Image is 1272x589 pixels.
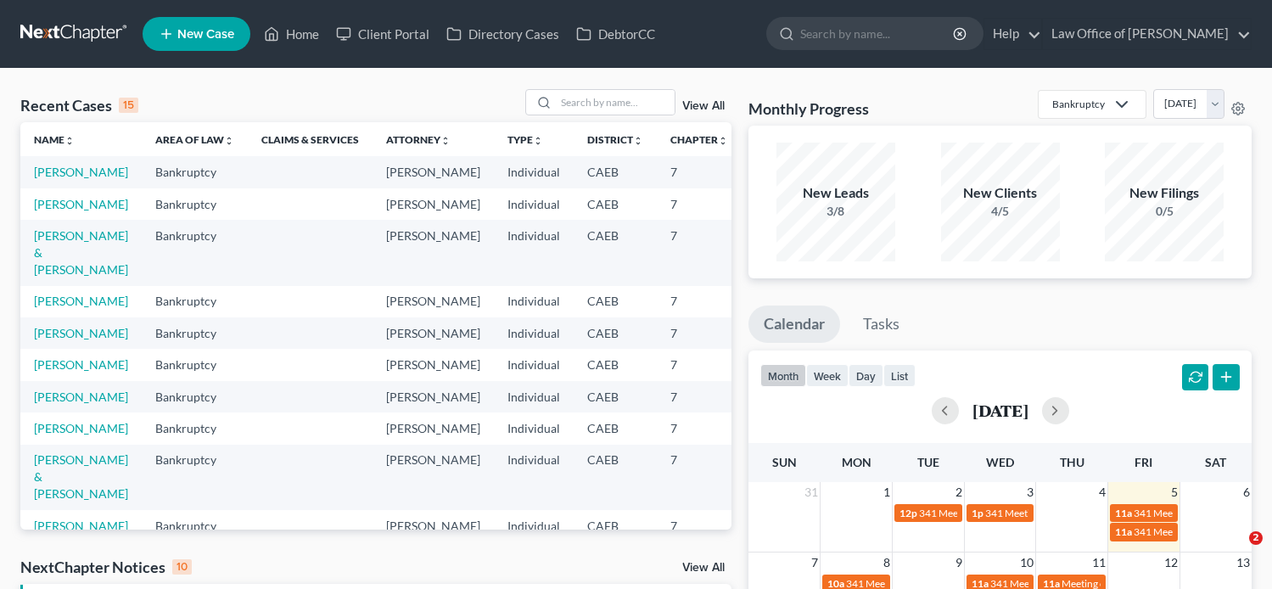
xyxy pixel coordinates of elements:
a: Home [255,19,328,49]
a: Client Portal [328,19,438,49]
td: Individual [494,349,574,380]
a: Attorneyunfold_more [386,133,451,146]
td: 7 [657,286,742,317]
div: New Clients [941,183,1060,203]
td: CAEB [574,445,657,510]
td: CAEB [574,317,657,349]
a: [PERSON_NAME] [34,165,128,179]
td: Individual [494,445,574,510]
span: 11a [1115,507,1132,519]
span: Sun [772,455,797,469]
span: 1p [972,507,983,519]
div: 0/5 [1105,203,1224,220]
a: Help [984,19,1041,49]
td: [PERSON_NAME] [373,156,494,188]
a: [PERSON_NAME] [34,197,128,211]
td: [PERSON_NAME] [373,412,494,444]
td: [PERSON_NAME] [373,381,494,412]
a: [PERSON_NAME] & [PERSON_NAME] [34,228,128,277]
a: [PERSON_NAME] [34,326,128,340]
td: [PERSON_NAME] [373,349,494,380]
h2: [DATE] [972,401,1028,419]
span: Thu [1060,455,1084,469]
i: unfold_more [64,136,75,146]
td: Bankruptcy [142,317,248,349]
td: CAEB [574,381,657,412]
span: 7 [810,553,820,573]
span: 11 [1090,553,1107,573]
div: NextChapter Notices [20,557,192,577]
td: Individual [494,510,574,575]
span: 5 [1169,482,1180,502]
div: 10 [172,559,192,575]
td: CAEB [574,220,657,285]
a: Calendar [748,306,840,343]
a: Typeunfold_more [507,133,543,146]
td: 7 [657,188,742,220]
span: Mon [842,455,871,469]
td: CAEB [574,286,657,317]
td: 7 [657,220,742,285]
td: Bankruptcy [142,220,248,285]
a: [PERSON_NAME] [34,390,128,404]
a: [PERSON_NAME] & [PERSON_NAME] [34,452,128,501]
td: [PERSON_NAME] [373,317,494,349]
a: [PERSON_NAME] & [PERSON_NAME] [34,519,128,567]
td: [PERSON_NAME] [373,188,494,220]
span: 2 [954,482,964,502]
td: Individual [494,412,574,444]
td: Bankruptcy [142,445,248,510]
span: 341 Meeting for [PERSON_NAME][GEOGRAPHIC_DATA] [985,507,1241,519]
a: Directory Cases [438,19,568,49]
a: Law Office of [PERSON_NAME] [1043,19,1251,49]
td: Bankruptcy [142,349,248,380]
td: CAEB [574,510,657,575]
div: 4/5 [941,203,1060,220]
a: Chapterunfold_more [670,133,728,146]
span: 12p [899,507,917,519]
div: New Leads [776,183,895,203]
td: 7 [657,412,742,444]
span: 8 [882,553,892,573]
span: 2 [1249,531,1263,545]
td: 7 [657,510,742,575]
a: View All [682,562,725,574]
td: CAEB [574,188,657,220]
span: New Case [177,28,234,41]
span: 4 [1097,482,1107,502]
td: 7 [657,317,742,349]
td: Bankruptcy [142,286,248,317]
span: 9 [954,553,964,573]
a: DebtorCC [568,19,664,49]
td: 7 [657,445,742,510]
iframe: Intercom live chat [1214,531,1255,572]
td: Individual [494,381,574,412]
td: CAEB [574,412,657,444]
a: [PERSON_NAME] [34,294,128,308]
a: Tasks [848,306,915,343]
td: Bankruptcy [142,156,248,188]
td: Bankruptcy [142,381,248,412]
a: Districtunfold_more [587,133,643,146]
span: 31 [803,482,820,502]
span: 12 [1163,553,1180,573]
span: 6 [1241,482,1252,502]
td: 7 [657,156,742,188]
input: Search by name... [556,90,675,115]
span: 11a [1115,525,1132,538]
button: month [760,364,806,387]
a: Nameunfold_more [34,133,75,146]
span: Wed [986,455,1014,469]
td: Individual [494,317,574,349]
div: 15 [119,98,138,113]
span: Sat [1205,455,1226,469]
i: unfold_more [633,136,643,146]
div: New Filings [1105,183,1224,203]
span: 341 Meeting for Cariss Milano & [PERSON_NAME] [919,507,1142,519]
a: [PERSON_NAME] [34,421,128,435]
td: Individual [494,286,574,317]
span: Tue [917,455,939,469]
td: CAEB [574,156,657,188]
i: unfold_more [224,136,234,146]
td: Bankruptcy [142,412,248,444]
